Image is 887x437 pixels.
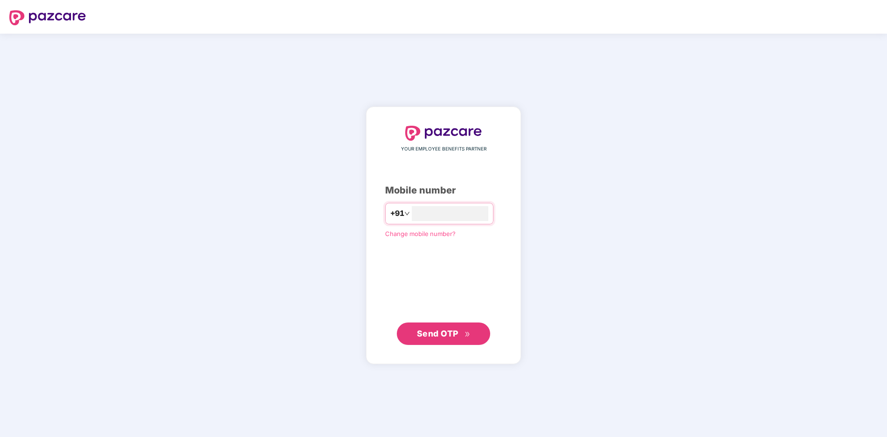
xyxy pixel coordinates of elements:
[405,126,482,141] img: logo
[390,208,404,219] span: +91
[9,10,86,25] img: logo
[397,322,490,345] button: Send OTPdouble-right
[417,329,458,338] span: Send OTP
[401,145,486,153] span: YOUR EMPLOYEE BENEFITS PARTNER
[385,230,456,237] a: Change mobile number?
[404,211,410,216] span: down
[385,183,502,198] div: Mobile number
[465,331,471,337] span: double-right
